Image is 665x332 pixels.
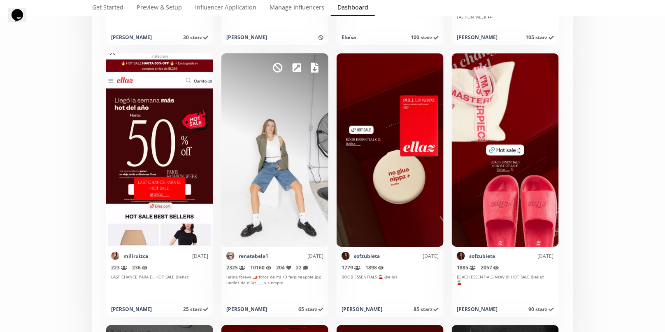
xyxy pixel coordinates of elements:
div: [PERSON_NAME] [111,306,152,313]
div: latina foreva 🌶️ fotos de mi <3 ferpineapple.jpg undiez de ellaz____ x siempre [226,274,323,301]
div: [PERSON_NAME] [457,306,498,313]
div: [DATE] [148,253,208,260]
span: 223 [111,264,127,271]
img: 527342196_18527146189062557_6214067326540688233_n.jpg [457,252,465,260]
div: [DATE] [268,253,323,260]
span: 1779 [342,264,360,271]
div: [PERSON_NAME] [342,306,382,313]
div: [PERSON_NAME] [457,34,498,41]
div: BOOB ESSENTIALS 🍒 @ellaz____ [342,274,439,301]
a: renatabela1 [239,253,268,260]
span: 105 starz [526,34,554,41]
div: [PERSON_NAME] [226,34,267,41]
span: 30 starz [183,34,208,41]
span: 90 starz [529,306,554,313]
iframe: chat widget [8,8,35,33]
div: Eloísa [342,34,356,41]
div: LAST CHANCE PARA EL HOT SALE @ellaz____ [111,274,208,301]
div: [DATE] [380,253,439,260]
span: 1898 [365,264,384,271]
span: 204 [277,264,291,271]
div: [PERSON_NAME] [226,306,267,313]
img: 283711700_3956840361206881_2100955922498042297_n.jpg [111,252,119,260]
a: sofzubieta [354,253,380,260]
span: 100 starz [411,34,439,41]
span: 85 starz [414,306,439,313]
span: 236 [132,264,148,271]
img: 527342196_18527146189062557_6214067326540688233_n.jpg [342,252,350,260]
span: 25 starz [183,306,208,313]
span: 1885 [457,264,476,271]
span: 10160 [250,264,272,271]
span: 2325 [226,264,245,271]
span: 22 [296,264,308,271]
div: [PERSON_NAME] [111,34,152,41]
div: [DATE] [495,253,554,260]
img: 503488487_18508757674026673_4072808588034717297_n.jpg [226,252,235,260]
div: BEACH ESSENTIALS NOW @ HOT SALE @ellaz____ 🍒 [457,274,554,301]
a: sofzubieta [469,253,495,260]
span: 2057 [481,264,499,271]
span: 65 starz [298,306,323,313]
a: miliruizca [123,253,148,260]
